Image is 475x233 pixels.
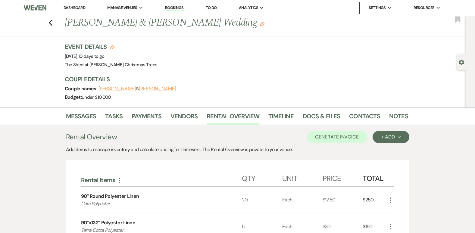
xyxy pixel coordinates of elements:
div: Each [282,187,323,213]
div: 90”x132” Polyester Linen [81,219,136,226]
a: Timeline [268,111,294,125]
div: Add items to manage inventory and calculate pricing for this event. The Rental Overview is privat... [66,146,409,153]
a: Vendors [170,111,198,125]
span: [DATE] [65,53,105,59]
a: Dashboard [64,5,85,10]
span: Settings [369,5,386,11]
img: Weven Logo [24,2,47,14]
h1: [PERSON_NAME] & [PERSON_NAME] Wedding [65,16,335,30]
a: Contacts [349,111,380,125]
a: Messages [66,111,96,125]
span: Resources [414,5,434,11]
button: Open lead details [459,59,464,65]
div: $250 [363,187,387,213]
div: Rental Items [81,176,242,184]
span: Under $10,000 [82,94,111,100]
button: Edit [260,21,264,26]
h3: Couple Details [65,75,402,83]
button: Generate Invoice [307,131,367,143]
a: Rental Overview [207,111,259,125]
p: Cafe Polyester [81,200,226,208]
h3: Event Details [65,42,158,51]
div: Price [323,168,363,186]
button: + Add [373,131,409,143]
a: Bookings [165,5,184,11]
span: Analytics [239,5,258,11]
button: [PERSON_NAME] [139,86,176,91]
div: $12.50 [323,187,363,213]
a: Tasks [105,111,123,125]
button: [PERSON_NAME] [98,86,136,91]
span: The Shed at [PERSON_NAME] Christmas Trees [65,62,158,68]
div: 20 [242,187,282,213]
a: Payments [132,111,161,125]
span: Budget: [65,94,82,100]
div: Qty [242,168,282,186]
a: Docs & Files [303,111,340,125]
span: Couple names: [65,85,98,92]
a: To Do [206,5,217,10]
h3: Rental Overview [66,132,117,142]
div: Unit [282,168,323,186]
span: 10 days to go [78,53,105,59]
span: Manage Venues [107,5,137,11]
div: 90” Round Polyester Linen [81,193,139,200]
a: Notes [389,111,408,125]
div: + Add [381,135,401,139]
span: | [77,53,105,59]
span: & [98,86,176,92]
div: Total [363,168,387,186]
